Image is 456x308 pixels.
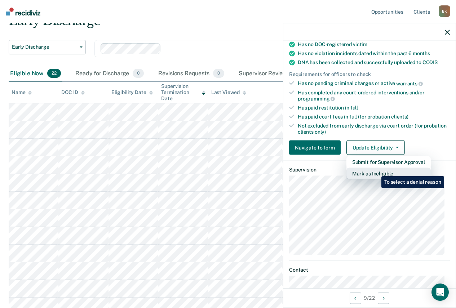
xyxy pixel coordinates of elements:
button: Submit for Supervisor Approval [346,156,431,168]
div: Has no violation incidents dated within the past 6 [298,50,450,57]
span: clients) [391,114,408,120]
dt: Supervision [289,167,450,173]
div: Has no DOC-registered [298,41,450,48]
div: Supervision Termination Date [161,83,205,101]
div: DOC ID [61,89,84,95]
button: Previous Opportunity [350,292,361,304]
div: Eligible Now [9,66,62,82]
div: Ready for Discharge [74,66,145,82]
span: only) [315,129,326,134]
div: Has paid restitution in [298,105,450,111]
button: Mark as Ineligible [346,168,431,179]
div: Has paid court fees in full (for probation [298,114,450,120]
button: Update Eligibility [346,140,405,155]
div: DNA has been collected and successfully uploaded to [298,59,450,66]
span: programming [298,96,335,102]
a: Navigate to form [289,140,344,155]
span: warrants [396,81,423,86]
span: months [413,50,430,56]
div: Has no pending criminal charges or active [298,80,450,87]
div: E K [439,5,450,17]
div: 9 / 22 [283,288,456,307]
div: Early Discharge [9,14,419,34]
span: full [350,105,358,111]
span: 0 [213,69,224,78]
span: 0 [133,69,144,78]
div: Eligibility Date [111,89,153,95]
div: Supervisor Review [237,66,304,82]
span: 22 [47,69,61,78]
div: Has completed any court-ordered interventions and/or [298,89,450,102]
div: Open Intercom Messenger [431,284,449,301]
img: Recidiviz [6,8,40,15]
div: Last Viewed [211,89,246,95]
div: Requirements for officers to check [289,71,450,77]
div: Not excluded from early discharge via court order (for probation clients [298,122,450,135]
button: Next Opportunity [378,292,389,304]
span: victim [353,41,367,47]
dt: Contact [289,267,450,273]
button: Navigate to form [289,140,341,155]
div: Revisions Requests [157,66,225,82]
span: Early Discharge [12,44,77,50]
span: CODIS [422,59,438,65]
div: Name [12,89,32,95]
